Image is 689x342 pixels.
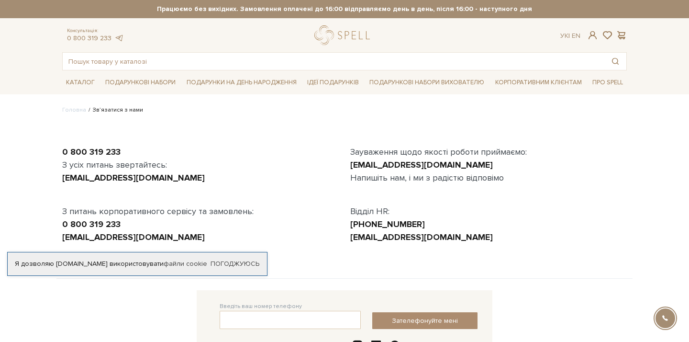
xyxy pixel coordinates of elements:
a: logo [314,25,374,45]
a: 0 800 319 233 [62,147,121,157]
a: [EMAIL_ADDRESS][DOMAIN_NAME] [62,232,205,242]
a: Каталог [62,75,99,90]
a: Ідеї подарунків [303,75,363,90]
a: Подарункові набори [101,75,179,90]
li: Зв’язатися з нами [86,106,143,114]
a: Головна [62,106,86,114]
a: 0 800 319 233 [62,219,121,229]
a: En [572,32,580,40]
div: З усіх питань звертайтесь: З питань корпоративного сервісу та замовлень: [56,146,344,244]
strong: Працюємо без вихідних. Замовлення оплачені до 16:00 відправляємо день в день, після 16:00 - насту... [62,5,627,13]
button: Зателефонуйте мені [372,312,478,329]
a: Подарункові набори вихователю [366,74,488,91]
button: Пошук товару у каталозі [604,53,626,70]
a: Корпоративним клієнтам [491,74,586,91]
a: 0 800 319 233 [67,34,111,42]
a: [EMAIL_ADDRESS][DOMAIN_NAME] [350,160,493,170]
input: Пошук товару у каталозі [63,53,604,70]
a: [EMAIL_ADDRESS][DOMAIN_NAME] [62,172,205,183]
div: Я дозволяю [DOMAIN_NAME] використовувати [8,260,267,268]
a: [PHONE_NUMBER] [350,219,425,229]
div: Зауваження щодо якості роботи приймаємо: Напишіть нам, і ми з радістю відповімо Відділ HR: [344,146,633,244]
span: Консультація: [67,28,123,34]
label: Введіть ваш номер телефону [220,302,302,311]
a: telegram [114,34,123,42]
a: Про Spell [589,75,627,90]
a: файли cookie [164,260,207,268]
span: | [568,32,570,40]
div: Ук [560,32,580,40]
a: Погоджуюсь [211,260,259,268]
a: Подарунки на День народження [183,75,300,90]
a: [EMAIL_ADDRESS][DOMAIN_NAME] [350,232,493,242]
